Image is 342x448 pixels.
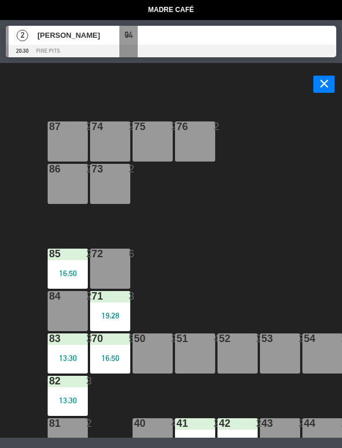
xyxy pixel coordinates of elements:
[90,312,130,320] div: 19:28
[256,333,258,344] div: 2
[86,291,88,301] div: 2
[298,418,300,429] div: 2
[129,164,130,174] div: 2
[129,333,130,344] div: 5
[219,418,219,429] div: 42
[91,291,92,301] div: 71
[176,333,177,344] div: 51
[129,249,130,259] div: 6
[91,333,92,344] div: 70
[48,396,88,404] div: 13:30
[17,30,28,41] span: 2
[213,333,215,344] div: 4
[171,418,173,429] div: 4
[219,333,219,344] div: 52
[48,269,88,277] div: 16:50
[129,291,130,301] div: 3
[86,249,88,259] div: 2
[86,121,88,132] div: 2
[148,5,194,16] span: Madre Café
[317,77,331,91] i: close
[86,164,88,174] div: 2
[304,418,304,429] div: 44
[129,121,130,132] div: 2
[86,376,88,386] div: 3
[125,28,133,42] span: 94
[213,121,215,132] div: 2
[91,164,92,174] div: 73
[171,121,173,132] div: 2
[48,354,88,362] div: 13:30
[176,121,177,132] div: 76
[213,418,215,429] div: 2
[91,121,92,132] div: 74
[256,418,258,429] div: 2
[37,29,119,41] span: [PERSON_NAME]
[176,418,177,429] div: 41
[298,333,300,344] div: 2
[86,333,88,344] div: 3
[91,249,92,259] div: 72
[313,76,335,93] button: close
[171,333,173,344] div: 2
[90,354,130,362] div: 16:50
[86,418,88,429] div: 2
[304,333,304,344] div: 54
